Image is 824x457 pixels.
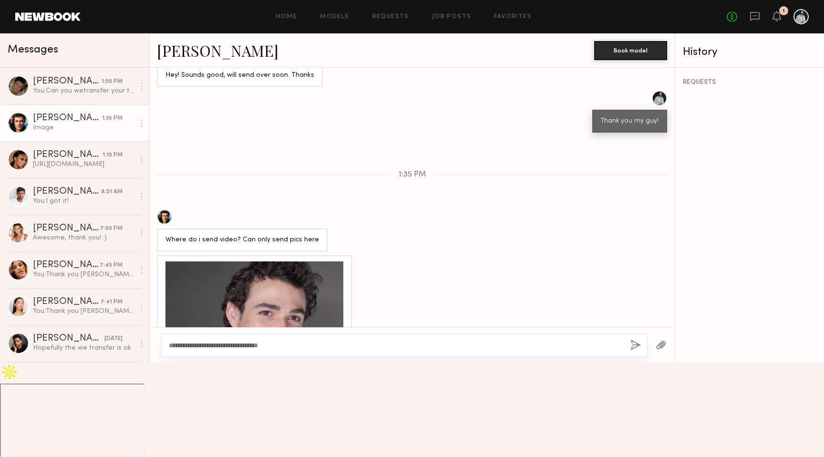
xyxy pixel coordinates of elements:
[683,47,816,58] div: History
[101,187,123,197] div: 8:51 AM
[103,151,123,160] div: 1:15 PM
[33,224,100,233] div: [PERSON_NAME] [PERSON_NAME]
[33,114,102,123] div: [PERSON_NAME]
[683,79,816,86] div: REQUESTS
[157,40,278,61] a: [PERSON_NAME]
[8,44,58,55] span: Messages
[33,86,134,95] div: You: Can you wetransfer your tape, showing client in 2 hours. Thanks!
[165,70,314,81] div: Hey! Sounds good, will send over soon. Thanks
[783,9,785,14] div: 1
[33,150,103,160] div: [PERSON_NAME]
[101,298,123,307] div: 7:41 PM
[594,46,667,54] a: Book model
[33,343,134,353] div: Hopefully the we transfer is ok
[494,14,532,20] a: Favorites
[102,114,123,123] div: 1:36 PM
[33,123,134,132] div: Image
[100,261,123,270] div: 7:45 PM
[399,171,426,179] span: 1:35 PM
[33,307,134,316] div: You: Thank you [PERSON_NAME]. Will get back to you this week!
[102,77,123,86] div: 1:50 PM
[33,260,100,270] div: [PERSON_NAME]
[33,160,134,169] div: [URL][DOMAIN_NAME]
[100,224,123,233] div: 7:50 PM
[276,14,298,20] a: Home
[33,233,134,242] div: Awesome, thank you! :)
[33,334,104,343] div: [PERSON_NAME]
[33,197,134,206] div: You: I got it!
[165,235,319,246] div: Where do i send video? Can only send pics here
[594,41,667,60] button: Book model
[33,77,102,86] div: [PERSON_NAME]
[601,116,659,127] div: Thank you my guy!
[372,14,409,20] a: Requests
[320,14,349,20] a: Models
[104,334,123,343] div: [DATE]
[432,14,472,20] a: Job Posts
[33,187,101,197] div: [PERSON_NAME]
[33,270,134,279] div: You: Thank you [PERSON_NAME]! Hope the wedding went well! Will be in touch!
[33,297,101,307] div: [PERSON_NAME]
